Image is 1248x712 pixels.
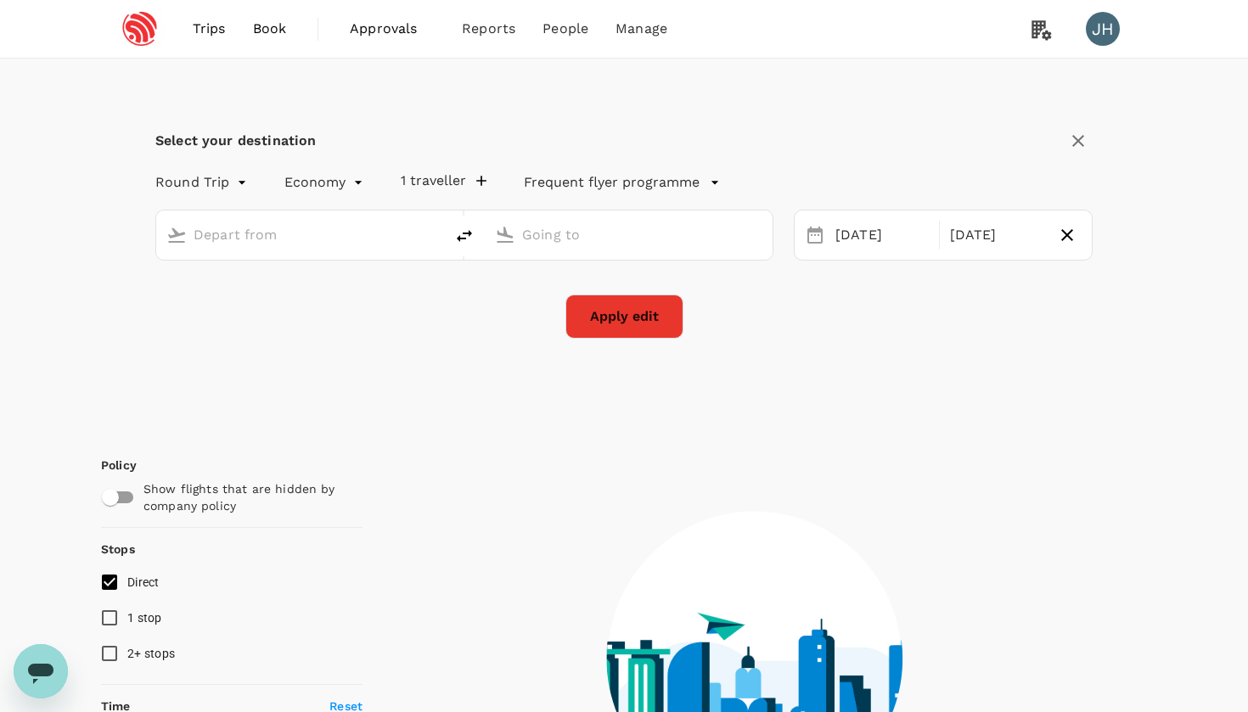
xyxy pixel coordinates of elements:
[1086,12,1120,46] div: JH
[432,233,436,236] button: Open
[127,575,160,589] span: Direct
[101,542,135,556] strong: Stops
[155,129,316,153] div: Select your destination
[284,169,367,196] div: Economy
[444,216,485,256] button: delete
[14,644,68,698] iframe: Button to launch messaging window, conversation in progress
[522,221,737,248] input: Going to
[761,233,764,236] button: Open
[101,10,179,48] img: Espressif Systems Singapore Pte Ltd
[101,457,116,474] p: Policy
[194,221,408,248] input: Depart from
[253,19,287,39] span: Book
[829,219,936,252] div: [DATE]
[127,611,162,625] span: 1 stop
[193,19,226,39] span: Trips
[350,19,435,39] span: Approvals
[616,19,667,39] span: Manage
[143,480,351,514] p: Show flights that are hidden by company policy
[542,19,588,39] span: People
[462,19,515,39] span: Reports
[155,169,250,196] div: Round Trip
[524,172,720,193] button: Frequent flyer programme
[943,219,1050,252] div: [DATE]
[127,647,175,660] span: 2+ stops
[401,172,486,189] button: 1 traveller
[565,294,683,339] button: Apply edit
[524,172,700,193] p: Frequent flyer programme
